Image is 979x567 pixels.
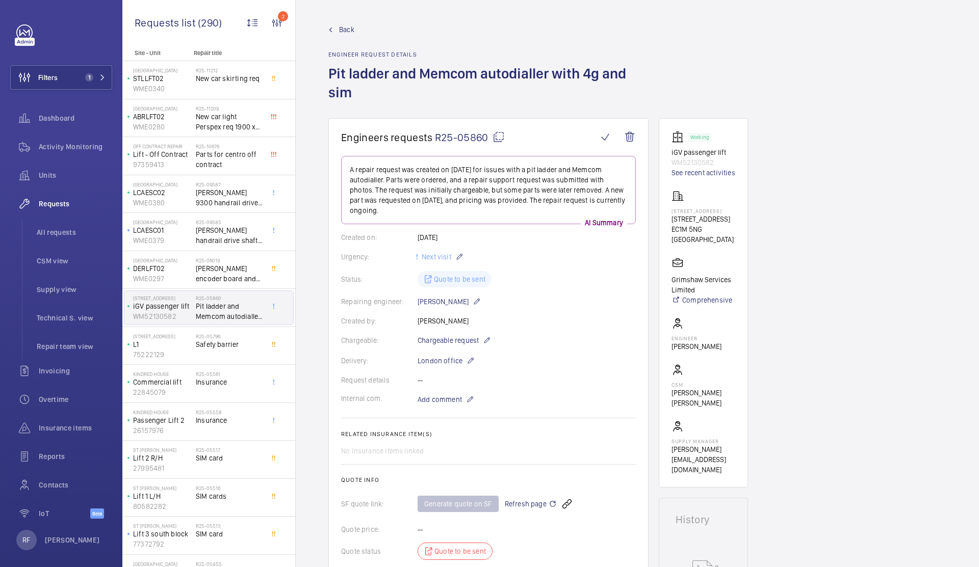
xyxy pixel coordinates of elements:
[37,256,112,266] span: CSM view
[133,143,192,149] p: Off Contract Repair
[196,67,263,73] h2: R25-11212
[37,284,112,294] span: Supply view
[133,333,192,339] p: [STREET_ADDRESS]
[37,341,112,352] span: Repair team view
[418,355,475,367] p: London office
[194,49,261,57] p: Repair title
[672,341,722,352] p: [PERSON_NAME]
[672,438,735,444] p: Supply manager
[133,371,192,377] p: Kindred House
[10,65,112,90] button: Filters1
[581,218,627,228] p: AI Summary
[39,394,112,404] span: Overtime
[418,394,462,404] span: Add comment
[133,485,192,491] p: St [PERSON_NAME]
[133,539,192,549] p: 77372792
[418,335,479,345] span: Chargeable request
[133,122,192,132] p: WME0280
[196,415,263,425] span: Insurance
[672,295,735,305] a: Comprehensive
[133,311,192,321] p: WM52130582
[133,187,192,198] p: LCAESC02
[196,447,263,453] h2: R25-05517
[133,415,192,425] p: Passenger Lift 2
[672,208,735,214] p: [STREET_ADDRESS]
[341,430,636,438] h2: Related insurance item(s)
[133,349,192,360] p: 75222129
[196,491,263,501] span: SIM cards
[133,181,192,187] p: [GEOGRAPHIC_DATA]
[418,295,481,308] p: [PERSON_NAME]
[133,301,192,311] p: iGV passenger lift
[672,224,735,245] p: EC1M 5NG [GEOGRAPHIC_DATA]
[196,143,263,149] h2: R25-10676
[39,451,112,462] span: Reports
[350,165,627,215] p: A repair request was created on [DATE] for issues with a pit ladder and Memcom autodialler. Parts...
[37,227,112,237] span: All requests
[133,501,192,511] p: 80582282
[196,257,263,263] h2: R25-06019
[196,73,263,84] span: New car skirting req
[196,263,263,284] span: [PERSON_NAME] encoder board and speech board and software CH024
[133,84,192,94] p: WME0340
[133,409,192,415] p: Kindred House
[39,508,90,519] span: IoT
[39,170,112,180] span: Units
[196,523,263,529] h2: R25-05513
[328,51,649,58] h2: Engineer request details
[196,301,263,321] span: Pit ladder and Memcom autodialler with 4g and sim
[133,235,192,246] p: WME0379
[196,105,263,112] h2: R25-11209
[196,377,263,387] span: Insurance
[196,295,263,301] h2: R25-05860
[133,198,192,208] p: WME0380
[133,219,192,225] p: [GEOGRAPHIC_DATA]
[672,214,735,224] p: [STREET_ADDRESS]
[196,149,263,170] span: Parts for centro off contract
[672,168,735,178] a: See recent activities
[328,64,649,118] h1: Pit ladder and Memcom autodialler with 4g and sim
[45,535,100,545] p: [PERSON_NAME]
[420,253,451,261] span: Next visit
[196,529,263,539] span: SIM card
[133,561,192,567] p: [GEOGRAPHIC_DATA]
[39,113,112,123] span: Dashboard
[85,73,93,82] span: 1
[341,476,636,483] h2: Quote info
[90,508,104,519] span: Beta
[672,335,722,341] p: Engineer
[196,187,263,208] span: [PERSON_NAME] 9300 handrail drive shaft, handrail chain, bearings & main shaft handrail sprocket
[196,371,263,377] h2: R25-05561
[196,225,263,246] span: [PERSON_NAME] handrail drive shaft, handrail chain & main handrail sprocket
[122,49,190,57] p: Site - Unit
[672,444,735,475] p: [PERSON_NAME][EMAIL_ADDRESS][DOMAIN_NAME]
[133,159,192,170] p: 97359413
[196,485,263,491] h2: R25-05516
[196,453,263,463] span: SIM card
[37,313,112,323] span: Technical S. view
[133,105,192,112] p: [GEOGRAPHIC_DATA]
[133,225,192,235] p: LCAESC01
[133,257,192,263] p: [GEOGRAPHIC_DATA]
[133,453,192,463] p: Lift 2 R/H
[133,73,192,84] p: STLLFT02
[39,366,112,376] span: Invoicing
[196,333,263,339] h2: R25-05796
[133,523,192,529] p: St [PERSON_NAME]
[39,480,112,490] span: Contacts
[672,147,735,157] p: iGV passenger lift
[22,535,30,545] p: RF
[341,131,433,144] span: Engineers requests
[672,157,735,168] p: WM52130582
[196,561,263,567] h2: R25-05455
[339,24,354,35] span: Back
[133,263,192,274] p: DERLFT02
[38,72,58,83] span: Filters
[672,388,735,408] p: [PERSON_NAME] [PERSON_NAME]
[133,67,192,73] p: [GEOGRAPHIC_DATA]
[133,295,192,301] p: [STREET_ADDRESS]
[196,219,263,225] h2: R25-09585
[672,275,735,295] p: Grimshaw Services Limited
[672,382,735,388] p: CSM
[672,131,688,143] img: elevator.svg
